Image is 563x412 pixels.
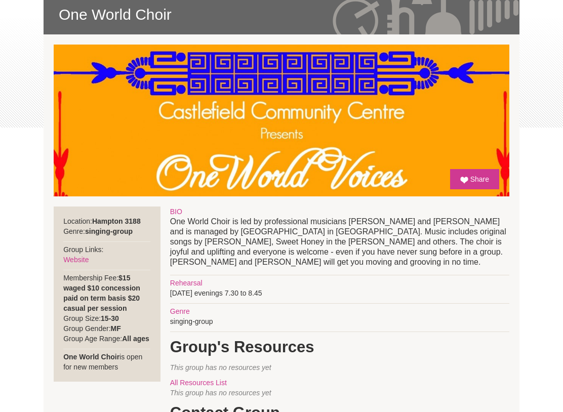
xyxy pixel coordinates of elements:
strong: One World Choir [63,353,119,361]
img: One World Choir [54,45,509,197]
div: Genre [170,307,509,317]
span: This group has no resources yet [170,364,271,372]
div: Location: Genre: Group Links: Membership Fee: Group Size: Group Gender: Group Age Range: is open ... [54,207,160,382]
a: Share [450,170,499,190]
p: One World Choir is led by professional musicians [PERSON_NAME] and [PERSON_NAME] and is managed b... [170,217,509,268]
strong: MF [111,325,121,333]
strong: singing-group [85,228,133,236]
strong: Hampton 3188 [92,218,141,226]
div: All Resources List [170,378,509,388]
div: Rehearsal [170,278,509,289]
a: Website [63,256,89,264]
strong: 15-30 [101,315,119,323]
span: This group has no resources yet [170,389,271,397]
div: BIO [170,207,509,217]
h1: Group's Resources [170,338,509,358]
strong: All ages [122,335,149,343]
span: One World Choir [59,6,504,25]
